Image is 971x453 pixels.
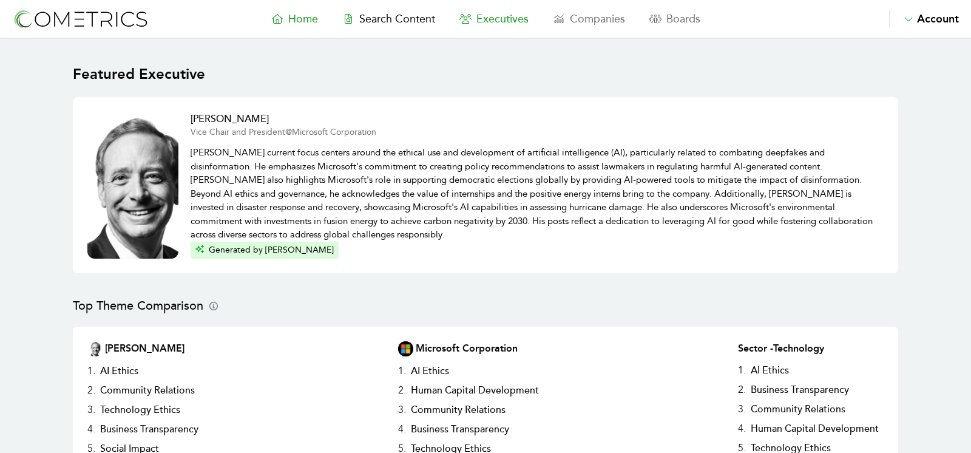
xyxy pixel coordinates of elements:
[398,400,406,420] h3: 3 .
[95,381,200,400] h3: Community Relations
[191,112,884,138] a: [PERSON_NAME]Vice Chair and President@Microsoft Corporation
[746,400,850,419] h3: Community Relations
[889,10,959,27] button: Account
[406,420,514,439] h3: Business Transparency
[570,12,625,26] span: Companies
[259,10,330,27] a: Home
[191,112,884,126] h2: [PERSON_NAME]
[738,341,884,356] h2: Sector - Technology
[738,419,746,438] h3: 4 .
[746,380,854,400] h3: Business Transparency
[746,361,794,380] h3: AI Ethics
[87,361,95,381] h3: 1 .
[406,361,454,381] h3: AI Ethics
[87,400,95,420] h3: 3 .
[398,381,406,400] h3: 2 .
[541,10,637,27] a: Companies
[87,420,95,439] h3: 4 .
[330,10,447,27] a: Search Content
[95,400,185,420] h3: Technology Ethics
[359,12,435,26] span: Search Content
[746,419,884,438] h3: Human Capital Development
[738,361,746,380] h3: 1 .
[406,381,544,400] h3: Human Capital Development
[738,380,746,400] h3: 2 .
[73,63,898,85] h1: Featured Executive
[917,12,959,26] span: Account
[95,420,203,439] h3: Business Transparency
[398,341,413,356] img: Company Logo Thumbnail
[398,420,406,439] h3: 4 .
[12,8,149,30] img: logo-refresh-RPX2ODFg.svg
[406,400,510,420] h3: Community Relations
[191,242,339,259] button: Generated by [PERSON_NAME]
[191,126,884,138] p: Vice Chair and President @ Microsoft Corporation
[87,112,178,259] img: Executive Thumbnail
[398,361,406,381] h3: 1 .
[666,12,700,26] span: Boards
[288,12,318,26] span: Home
[738,400,746,419] h3: 3 .
[87,381,95,400] h3: 2 .
[476,12,529,26] span: Executives
[637,10,712,27] a: Boards
[416,341,518,356] h2: Microsoft Corporation
[95,361,143,381] h3: AI Ethics
[191,138,884,242] p: [PERSON_NAME] current focus centers around the ethical use and development of artificial intellig...
[105,341,184,356] h2: [PERSON_NAME]
[447,10,541,27] a: Executives
[73,298,898,315] h2: Top Theme Comparison
[87,341,103,356] img: Executive Thumbnail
